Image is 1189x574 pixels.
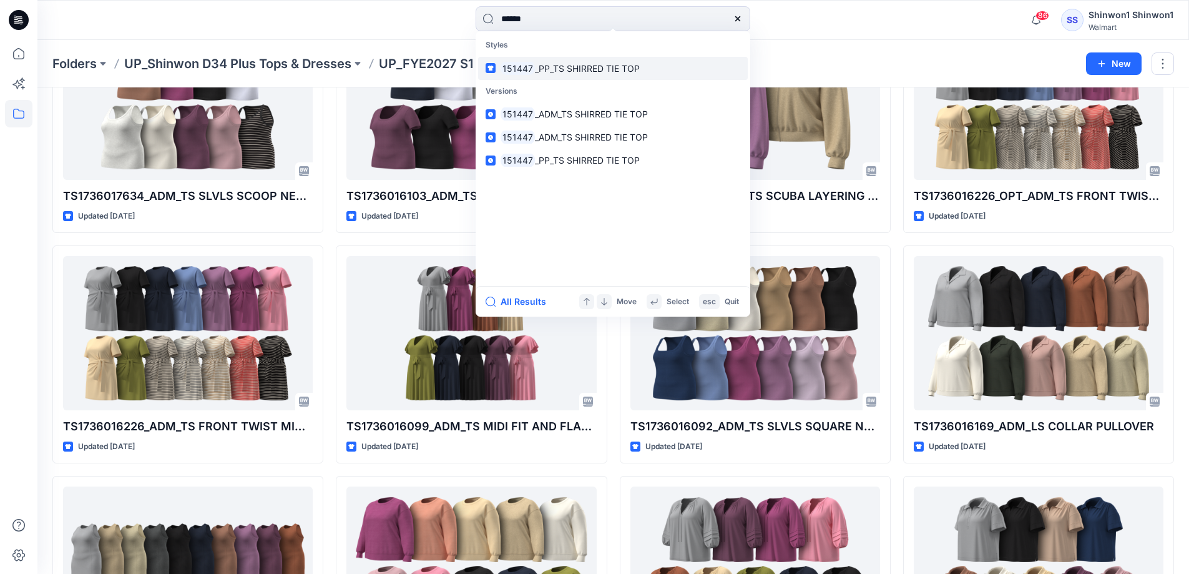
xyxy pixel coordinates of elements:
p: Updated [DATE] [361,440,418,453]
p: TS1736017090_ADM_TS SCUBA LAYERING TOP [630,187,880,205]
div: Shinwon1 Shinwon1 [1089,7,1173,22]
p: Updated [DATE] [78,210,135,223]
a: TS1736017634_ADM_TS SLVLS SCOOP NECK TANK TOP [63,26,313,180]
p: TS1736016169_ADM_LS COLLAR PULLOVER [914,418,1163,435]
a: 151447_PP_TS SHIRRED TIE TOP [478,149,748,172]
a: 151447_ADM_TS SHIRRED TIE TOP [478,102,748,126]
span: 86 [1035,11,1049,21]
div: Walmart [1089,22,1173,32]
span: _PP_TS SHIRRED TIE TOP [535,63,640,74]
p: TS1736016226_OPT_ADM_TS FRONT TWIST MINI DRESS [914,187,1163,205]
mark: 151447 [501,61,535,76]
p: TS1736016103_ADM_TS SCOOP NECK RIB TEE [346,187,596,205]
p: Select [667,295,689,309]
a: UP_Shinwon D34 Plus Tops & Dresses [124,55,351,72]
p: Updated [DATE] [929,440,986,453]
mark: 151447 [501,153,535,167]
p: TS1736017634_ADM_TS SLVLS SCOOP NECK TANK TOP [63,187,313,205]
mark: 151447 [501,130,535,144]
a: TS1736016099_ADM_TS MIDI FIT AND FLARE TIE DRESS [346,256,596,410]
mark: 151447 [501,107,535,121]
a: TS1736016226_OPT_ADM_TS FRONT TWIST MINI DRESS [914,26,1163,180]
p: TS1736016099_ADM_TS MIDI FIT AND FLARE TIE DRESS [346,418,596,435]
span: _PP_TS SHIRRED TIE TOP [535,155,640,166]
a: TS1736016169_ADM_LS COLLAR PULLOVER [914,256,1163,410]
button: All Results [486,294,554,309]
p: Move [617,295,637,309]
p: TS1736016092_ADM_TS SLVLS SQUARE NECK TANK TOP [630,418,880,435]
p: UP_FYE2027 S1 Shinwon Plus Top Dresses [379,55,634,72]
a: TS1736017090_ADM_TS SCUBA LAYERING TOP [630,26,880,180]
a: TS1736016092_ADM_TS SLVLS SQUARE NECK TANK TOP [630,256,880,410]
p: TS1736016226_ADM_TS FRONT TWIST MINI DRESS [63,418,313,435]
span: _ADM_TS SHIRRED TIE TOP [535,109,648,119]
p: Updated [DATE] [645,440,702,453]
p: Updated [DATE] [929,210,986,223]
button: New [1086,52,1142,75]
p: Quit [725,295,739,309]
p: Styles [478,34,748,57]
p: Updated [DATE] [361,210,418,223]
a: TS1736016103_ADM_TS SCOOP NECK RIB TEE [346,26,596,180]
span: _ADM_TS SHIRRED TIE TOP [535,132,648,142]
a: 151447_ADM_TS SHIRRED TIE TOP [478,126,748,149]
a: Folders [52,55,97,72]
p: Versions [478,80,748,103]
div: SS [1061,9,1084,31]
a: TS1736016226_ADM_TS FRONT TWIST MINI DRESS [63,256,313,410]
p: Updated [DATE] [78,440,135,453]
a: 151447_PP_TS SHIRRED TIE TOP [478,57,748,80]
p: esc [703,295,716,309]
